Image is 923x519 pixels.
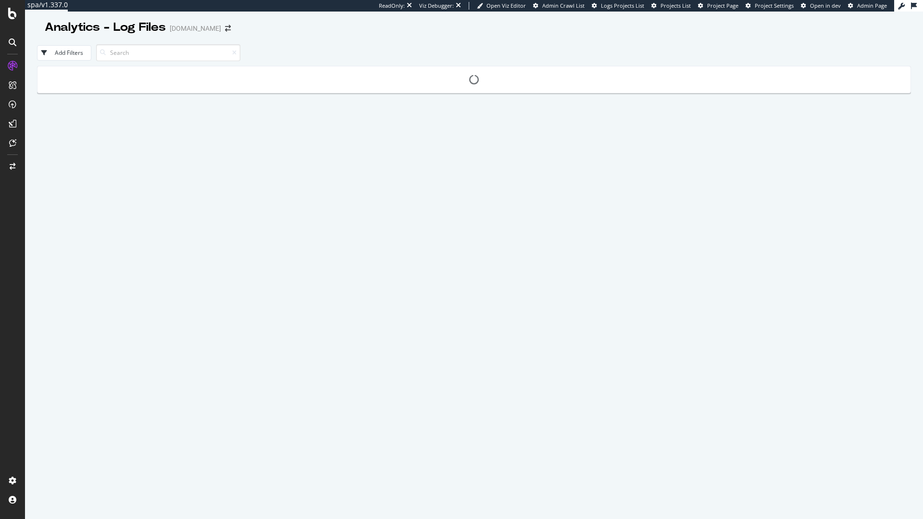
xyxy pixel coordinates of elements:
[477,2,526,10] a: Open Viz Editor
[698,2,738,10] a: Project Page
[651,2,691,10] a: Projects List
[37,45,91,61] button: Add Filters
[592,2,644,10] a: Logs Projects List
[848,2,887,10] a: Admin Page
[170,24,221,33] div: [DOMAIN_NAME]
[857,2,887,9] span: Admin Page
[661,2,691,9] span: Projects List
[96,44,240,61] input: Search
[225,25,231,32] div: arrow-right-arrow-left
[801,2,841,10] a: Open in dev
[755,2,794,9] span: Project Settings
[810,2,841,9] span: Open in dev
[45,19,166,36] div: Analytics - Log Files
[542,2,585,9] span: Admin Crawl List
[746,2,794,10] a: Project Settings
[707,2,738,9] span: Project Page
[55,49,83,57] div: Add Filters
[419,2,454,10] div: Viz Debugger:
[486,2,526,9] span: Open Viz Editor
[379,2,405,10] div: ReadOnly:
[601,2,644,9] span: Logs Projects List
[533,2,585,10] a: Admin Crawl List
